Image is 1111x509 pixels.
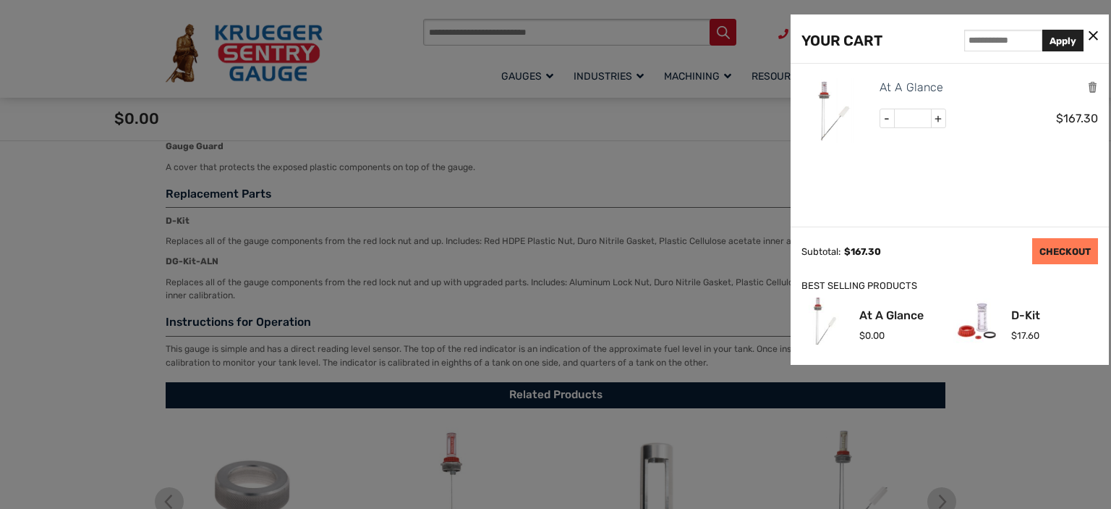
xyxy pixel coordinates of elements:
[1011,330,1017,341] span: $
[859,310,924,321] a: At A Glance
[953,298,1000,345] img: D-Kit
[801,298,848,345] img: At A Glance
[931,109,945,128] span: +
[859,330,885,341] span: 0.00
[1011,310,1040,321] a: D-Kit
[880,109,895,128] span: -
[801,246,840,257] div: Subtotal:
[1056,112,1063,125] span: $
[1056,112,1098,125] span: 167.30
[859,330,865,341] span: $
[801,279,1098,294] div: BEST SELLING PRODUCTS
[880,78,943,97] a: At A Glance
[1032,238,1098,264] a: CHECKOUT
[801,78,867,143] img: At A Glance
[1011,330,1039,341] span: 17.60
[801,29,882,52] div: YOUR CART
[1087,80,1098,94] a: Remove this item
[844,246,851,257] span: $
[844,246,881,257] span: 167.30
[1042,30,1084,51] button: Apply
